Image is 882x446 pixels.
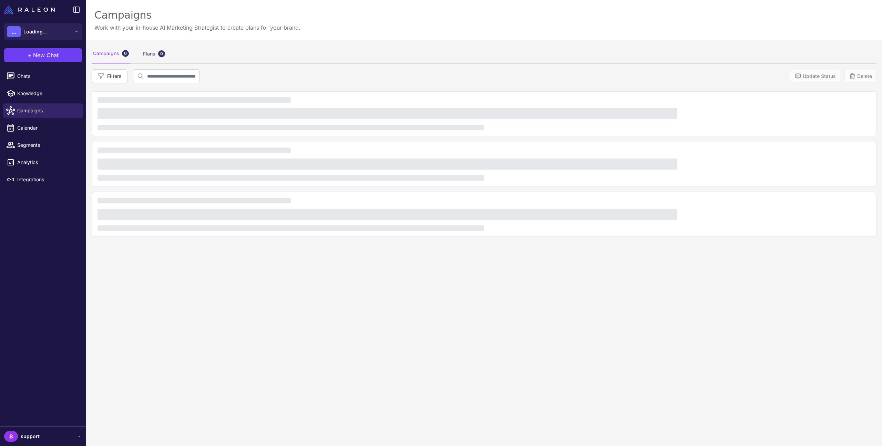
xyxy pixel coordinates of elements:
div: Campaigns [94,8,300,22]
span: Calendar [17,124,78,132]
div: Plans [141,44,166,63]
span: + [28,51,32,59]
span: Integrations [17,176,78,183]
img: Raleon Logo [4,6,55,14]
a: Calendar [3,121,83,135]
div: ... [7,26,21,37]
button: ...Loading... [4,23,82,40]
a: Chats [3,69,83,83]
div: 0 [158,50,165,57]
div: Campaigns [92,44,130,63]
button: +New Chat [4,48,82,62]
p: Work with your in-house AI Marketing Strategist to create plans for your brand. [94,23,300,32]
div: S [4,431,18,442]
span: Campaigns [17,107,78,114]
span: Analytics [17,159,78,166]
a: Integrations [3,172,83,187]
span: support [21,433,40,440]
button: Delete [844,70,876,82]
span: Knowledge [17,90,78,97]
button: Update Status [790,70,840,82]
span: Segments [17,141,78,149]
a: Analytics [3,155,83,170]
a: Segments [3,138,83,152]
span: Chats [17,72,78,80]
a: Campaigns [3,103,83,118]
div: 0 [122,50,129,57]
span: Loading... [23,28,47,36]
a: Knowledge [3,86,83,101]
span: New Chat [33,51,59,59]
button: Filters [92,69,127,83]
